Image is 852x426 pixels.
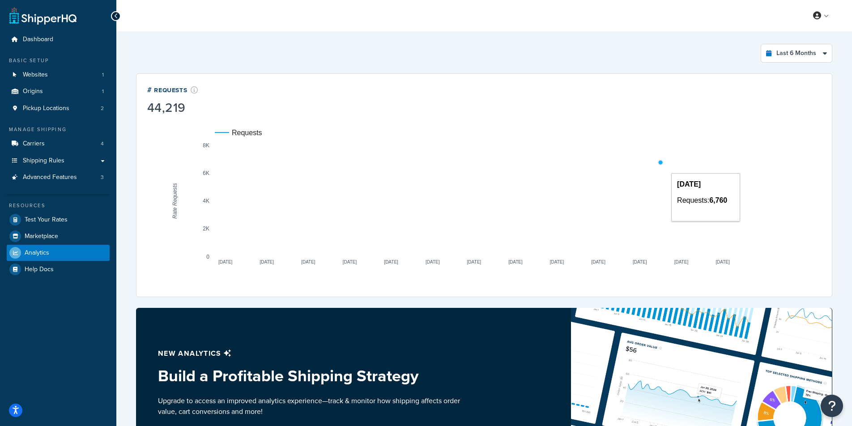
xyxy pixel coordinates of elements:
[7,212,110,228] a: Test Your Rates
[7,153,110,169] a: Shipping Rules
[7,136,110,152] li: Carriers
[25,249,49,257] span: Analytics
[158,347,463,360] p: New analytics
[591,260,605,264] text: [DATE]
[101,105,104,112] span: 2
[203,226,209,232] text: 2K
[7,31,110,48] a: Dashboard
[172,183,178,218] text: Rate Requests
[25,216,68,224] span: Test Your Rates
[633,260,647,264] text: [DATE]
[709,196,727,204] span: 6,760
[7,57,110,64] div: Basic Setup
[343,260,357,264] text: [DATE]
[147,85,198,95] div: # Requests
[7,100,110,117] li: Pickup Locations
[7,228,110,244] a: Marketplace
[203,170,209,176] text: 6K
[508,260,523,264] text: [DATE]
[158,367,463,385] h3: Build a Profitable Shipping Strategy
[7,83,110,100] a: Origins1
[7,67,110,83] a: Websites1
[7,169,110,186] li: Advanced Features
[716,260,730,264] text: [DATE]
[260,260,274,264] text: [DATE]
[7,169,110,186] a: Advanced Features3
[23,36,53,43] span: Dashboard
[158,396,463,417] p: Upgrade to access an improved analytics experience—track & monitor how shipping affects order val...
[102,88,104,95] span: 1
[101,140,104,148] span: 4
[7,136,110,152] a: Carriers4
[821,395,843,417] button: Open Resource Center
[147,116,821,286] svg: A chart.
[147,102,198,114] div: 44,219
[218,260,233,264] text: [DATE]
[203,198,209,204] text: 4K
[23,105,69,112] span: Pickup Locations
[7,202,110,209] div: Resources
[206,254,209,260] text: 0
[674,260,689,264] text: [DATE]
[7,67,110,83] li: Websites
[101,174,104,181] span: 3
[23,71,48,79] span: Websites
[426,260,440,264] text: [DATE]
[203,142,209,149] text: 8K
[677,196,709,204] span: Requests:
[467,260,481,264] text: [DATE]
[7,126,110,133] div: Manage Shipping
[7,100,110,117] a: Pickup Locations2
[7,261,110,277] a: Help Docs
[23,140,45,148] span: Carriers
[7,245,110,261] a: Analytics
[384,260,398,264] text: [DATE]
[301,260,315,264] text: [DATE]
[102,71,104,79] span: 1
[550,260,564,264] text: [DATE]
[7,83,110,100] li: Origins
[23,88,43,95] span: Origins
[677,180,701,188] span: [DATE]
[25,266,54,273] span: Help Docs
[25,233,58,240] span: Marketplace
[23,174,77,181] span: Advanced Features
[23,157,64,165] span: Shipping Rules
[232,129,262,136] text: Requests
